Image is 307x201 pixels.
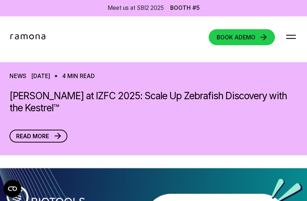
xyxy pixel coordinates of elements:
[217,34,239,41] span: BOOK A
[217,35,255,40] div: DEMO
[10,130,67,142] a: Read more
[16,132,49,139] span: Read more
[31,72,50,80] div: [DATE]
[62,72,95,80] div: 4 min read
[4,180,21,197] button: Open CMP widget
[209,29,275,45] a: BOOK ADEMO
[8,34,50,40] a: home
[170,5,199,11] a: Booth #5
[283,29,299,45] div: menu
[108,4,164,12] div: Meet us at SBI2 2025
[10,89,297,113] h3: [PERSON_NAME] at IZFC 2025: Scale Up Zebrafish Discovery with the Kestrel™
[10,72,26,80] div: News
